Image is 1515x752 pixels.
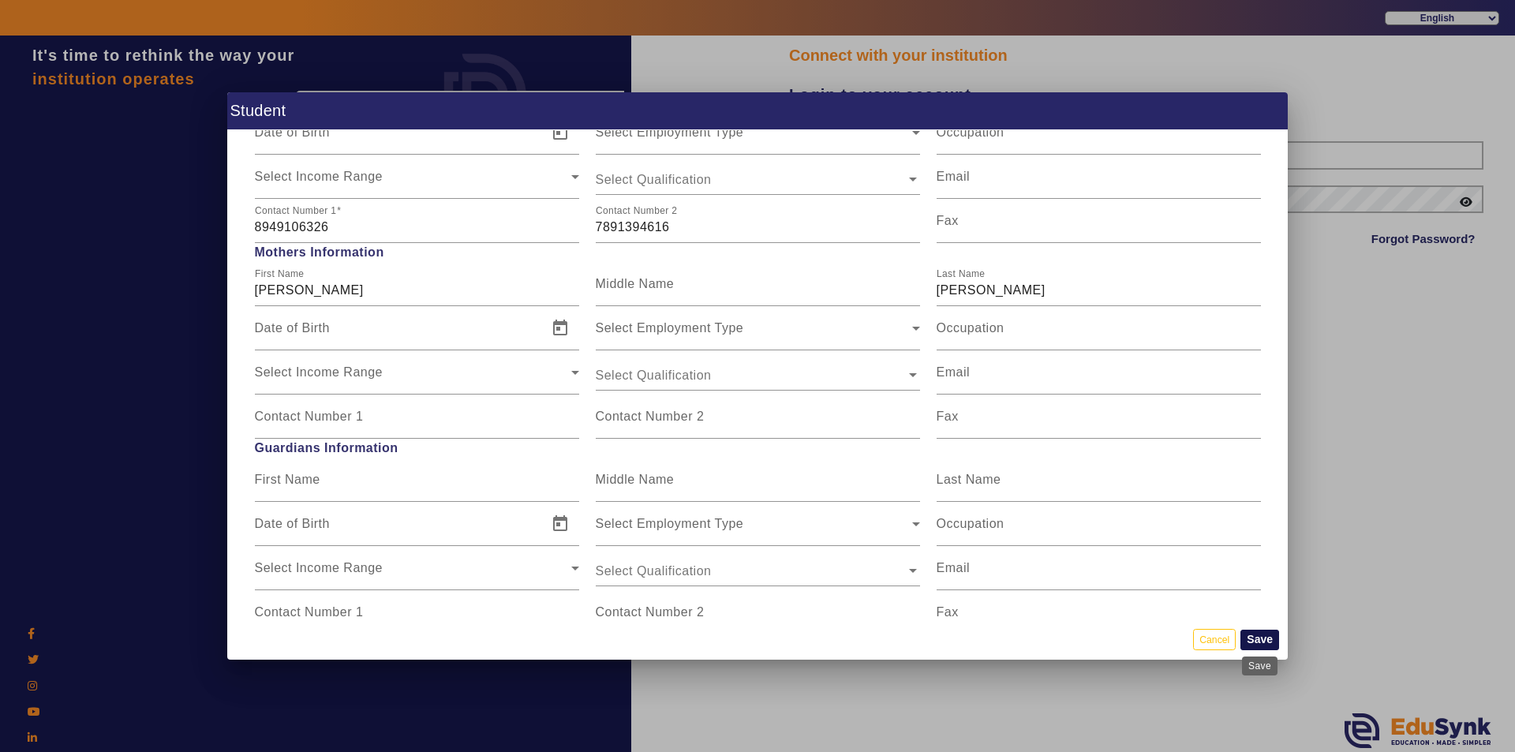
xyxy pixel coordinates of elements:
mat-label: Email [937,365,971,379]
mat-label: Contact Number 1 [255,410,364,423]
input: Fax [937,413,1261,432]
mat-label: Contact Number 1 [255,206,336,216]
mat-label: Occupation [937,517,1004,530]
mat-label: Fax [937,214,959,227]
button: Open calendar [541,114,579,152]
mat-label: Select Employment Type [596,321,744,335]
mat-label: Fax [937,605,959,619]
mat-label: First Name [255,473,320,486]
span: Select Income Range [255,369,571,388]
span: Mothers Information [246,243,1269,262]
span: Select Employment Type [596,521,912,540]
span: Select Income Range [255,565,571,584]
input: Date of Birth [255,521,538,540]
input: Fax [937,609,1261,628]
input: Contact Number 1 [255,609,579,628]
mat-label: Email [937,561,971,574]
mat-label: Date of Birth [255,125,330,139]
input: Last Name [937,281,1261,300]
button: Open calendar [541,309,579,347]
mat-label: First Name [255,269,304,279]
input: Date of Birth [255,129,538,148]
mat-label: Middle Name [596,473,675,486]
span: Select Employment Type [596,129,912,148]
mat-label: Middle Name [596,277,675,290]
input: Contact Number 2 [596,413,920,432]
input: Fax [937,218,1261,237]
mat-label: Last Name [937,473,1001,486]
button: Save [1240,630,1279,650]
mat-label: Select Income Range [255,365,383,379]
h1: Student [227,92,1288,129]
mat-label: Select Employment Type [596,517,744,530]
span: Guardians Information [246,439,1269,458]
button: Cancel [1193,629,1236,650]
mat-label: Contact Number 2 [596,206,677,216]
span: Select Employment Type [596,325,912,344]
input: Contact Number 1 [255,413,579,432]
input: Contact Number 2 [596,609,920,628]
mat-label: Email [937,170,971,183]
input: First Name [255,477,579,496]
input: Middle Name [596,477,920,496]
span: Select Income Range [255,174,571,193]
input: Email [937,369,1261,388]
mat-label: Contact Number 1 [255,605,364,619]
mat-label: Date of Birth [255,517,330,530]
input: First Name [255,281,579,300]
mat-label: Select Income Range [255,561,383,574]
input: Email [937,565,1261,584]
input: Email [937,174,1261,193]
input: Occupation [937,129,1261,148]
div: Save [1242,657,1277,675]
mat-label: Contact Number 2 [596,410,705,423]
input: Occupation [937,325,1261,344]
input: Occupation [937,521,1261,540]
input: Middle Name [596,281,920,300]
mat-label: Last Name [937,269,985,279]
mat-label: Select Income Range [255,170,383,183]
input: Contact Number 1 [255,218,579,237]
mat-label: Occupation [937,125,1004,139]
mat-label: Fax [937,410,959,423]
mat-label: Contact Number 2 [596,605,705,619]
mat-label: Occupation [937,321,1004,335]
button: Open calendar [541,505,579,543]
input: Date of Birth [255,325,538,344]
mat-label: Date of Birth [255,321,330,335]
input: Contact Number 2 [596,218,920,237]
input: Last Name [937,477,1261,496]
